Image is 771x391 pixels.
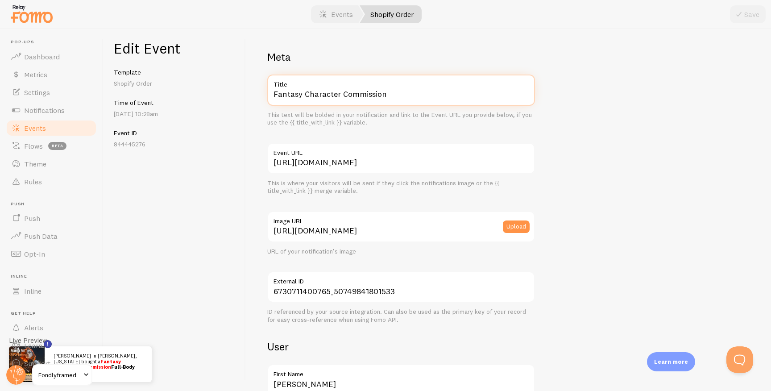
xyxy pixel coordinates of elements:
span: Inline [11,274,97,279]
span: Alerts [24,323,43,332]
span: Pop-ups [11,39,97,45]
a: Flows beta [5,137,97,155]
span: Push [24,214,40,223]
span: Events [24,124,46,133]
a: Events [5,119,97,137]
span: Notifications [24,106,65,115]
button: Upload [503,220,530,233]
h5: Template [114,68,235,76]
label: Title [267,75,535,90]
svg: <p>Watch New Feature Tutorials!</p> [44,340,52,348]
span: Learn [24,341,42,350]
span: Metrics [24,70,47,79]
p: [DATE] 10:28am [114,109,235,118]
label: First Name [267,364,535,379]
a: Push [5,209,97,227]
a: Opt-In [5,245,97,263]
span: Fondlyframed [38,370,81,380]
a: Fondlyframed [32,364,92,386]
h2: Meta [267,50,535,64]
h5: Event ID [114,129,235,137]
img: fomo-relay-logo-orange.svg [9,2,54,25]
div: URL of your notification's image [267,248,535,256]
p: 844445276 [114,140,235,149]
a: Dashboard [5,48,97,66]
label: External ID [267,271,535,287]
span: Opt-In [24,250,45,258]
h5: Time of Event [114,99,235,107]
span: Settings [24,88,50,97]
a: Learn [5,337,97,354]
span: beta [48,142,66,150]
iframe: Help Scout Beacon - Open [726,346,753,373]
span: Push [11,201,97,207]
a: Notifications [5,101,97,119]
span: Rules [24,177,42,186]
a: Inline [5,282,97,300]
span: Support [24,359,50,368]
span: Get Help [11,311,97,316]
span: Theme [24,159,46,168]
div: This text will be bolded in your notification and link to the Event URL you provide below, if you... [267,111,535,127]
a: Metrics [5,66,97,83]
a: Settings [5,83,97,101]
h2: User [267,340,535,354]
a: Support [5,354,97,372]
label: Event URL [267,143,535,158]
div: This is where your visitors will be sent if they click the notifications image or the {{ title_wi... [267,179,535,195]
a: Theme [5,155,97,173]
h1: Edit Event [114,39,235,58]
p: Shopify Order [114,79,235,88]
span: Flows [24,141,43,150]
a: Alerts [5,319,97,337]
div: ID referenced by your source integration. Can also be used as the primary key of your record for ... [267,308,535,324]
span: Push Data [24,232,58,241]
div: Learn more [647,352,695,371]
label: Image URL [267,211,535,226]
a: Rules [5,173,97,191]
span: Dashboard [24,52,60,61]
p: Learn more [654,358,688,366]
a: Push Data [5,227,97,245]
span: Inline [24,287,41,295]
